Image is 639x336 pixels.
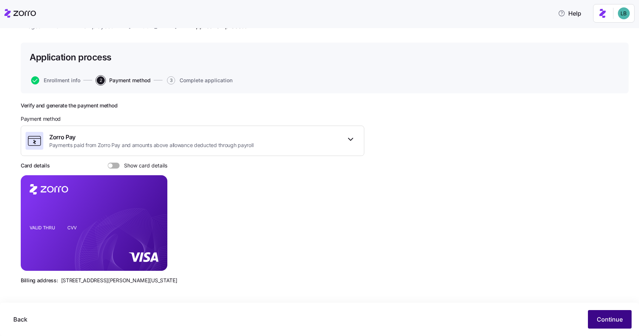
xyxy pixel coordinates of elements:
[30,76,80,84] a: Enrollment info
[95,76,151,84] a: 2Payment method
[165,76,232,84] a: 3Complete application
[44,78,80,83] span: Enrollment info
[21,115,61,123] span: Payment method
[167,76,175,84] span: 3
[558,9,581,18] span: Help
[61,277,177,284] span: [STREET_ADDRESS][PERSON_NAME][US_STATE]
[67,225,77,230] tspan: CVV
[120,163,167,169] span: Show card details
[30,51,111,63] h1: Application process
[21,102,364,109] h2: Verify and generate the payment method
[109,78,151,83] span: Payment method
[13,315,27,324] span: Back
[597,315,623,324] span: Continue
[49,142,253,149] span: Payments paid from Zorro Pay and amounts above allowance deducted through payroll
[97,76,151,84] button: 2Payment method
[21,162,50,169] h3: Card details
[180,78,232,83] span: Complete application
[588,310,632,329] button: Continue
[167,76,232,84] button: 3Complete application
[618,7,630,19] img: 55738f7c4ee29e912ff6c7eae6e0401b
[97,76,105,84] span: 2
[21,277,58,284] span: Billing address:
[31,76,80,84] button: Enrollment info
[552,6,587,21] button: Help
[30,225,55,230] tspan: VALID THRU
[7,310,33,329] button: Back
[49,133,253,142] span: Zorro Pay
